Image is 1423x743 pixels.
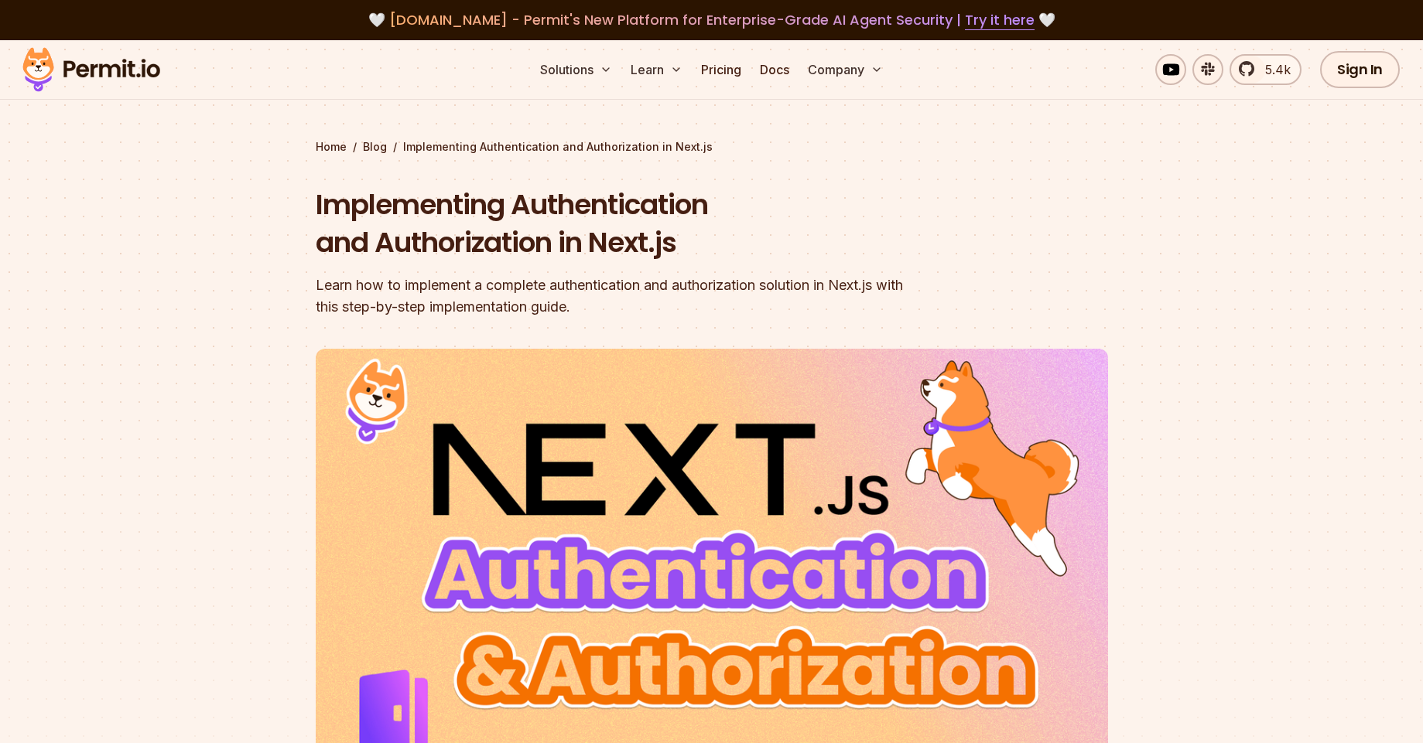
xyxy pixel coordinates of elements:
a: 5.4k [1230,54,1302,85]
span: [DOMAIN_NAME] - Permit's New Platform for Enterprise-Grade AI Agent Security | [389,10,1035,29]
div: Learn how to implement a complete authentication and authorization solution in Next.js with this ... [316,274,910,318]
button: Company [802,54,889,85]
button: Solutions [534,54,618,85]
a: Pricing [695,54,747,85]
span: 5.4k [1256,60,1291,79]
img: Permit logo [15,43,167,96]
a: Blog [363,139,387,155]
a: Try it here [965,10,1035,30]
h1: Implementing Authentication and Authorization in Next.js [316,186,910,262]
button: Learn [624,54,689,85]
a: Home [316,139,347,155]
a: Sign In [1320,51,1400,88]
a: Docs [754,54,795,85]
div: / / [316,139,1108,155]
div: 🤍 🤍 [37,9,1386,31]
